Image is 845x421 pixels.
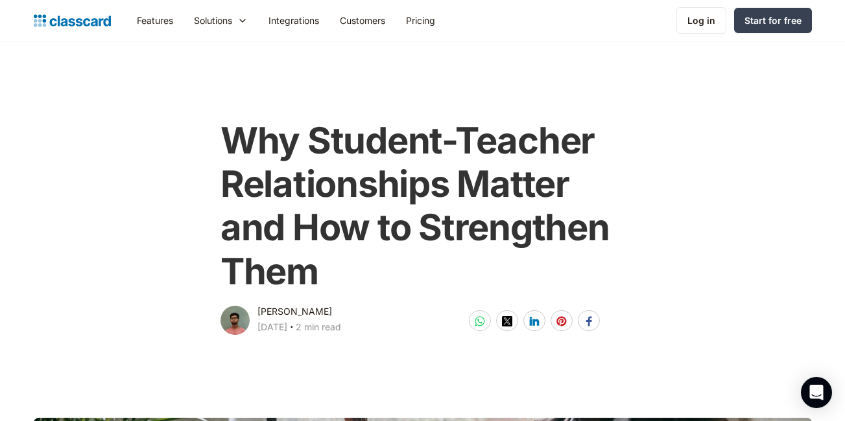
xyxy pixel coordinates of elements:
div: ‧ [287,319,296,337]
img: twitter-white sharing button [502,316,512,326]
a: home [34,12,111,30]
a: Integrations [258,6,329,35]
img: facebook-white sharing button [584,316,594,326]
img: whatsapp-white sharing button [475,316,485,326]
a: Start for free [734,8,812,33]
a: Customers [329,6,396,35]
img: linkedin-white sharing button [529,316,540,326]
div: Solutions [194,14,232,27]
a: Features [126,6,184,35]
div: 2 min read [296,319,341,335]
div: [DATE] [257,319,287,335]
div: Open Intercom Messenger [801,377,832,408]
div: [PERSON_NAME] [257,304,332,319]
a: Log in [676,7,726,34]
a: Pricing [396,6,446,35]
div: Start for free [744,14,802,27]
div: Log in [687,14,715,27]
img: pinterest-white sharing button [556,316,567,326]
div: Solutions [184,6,258,35]
h1: Why Student-Teacher Relationships Matter and How to Strengthen Them [220,119,625,293]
